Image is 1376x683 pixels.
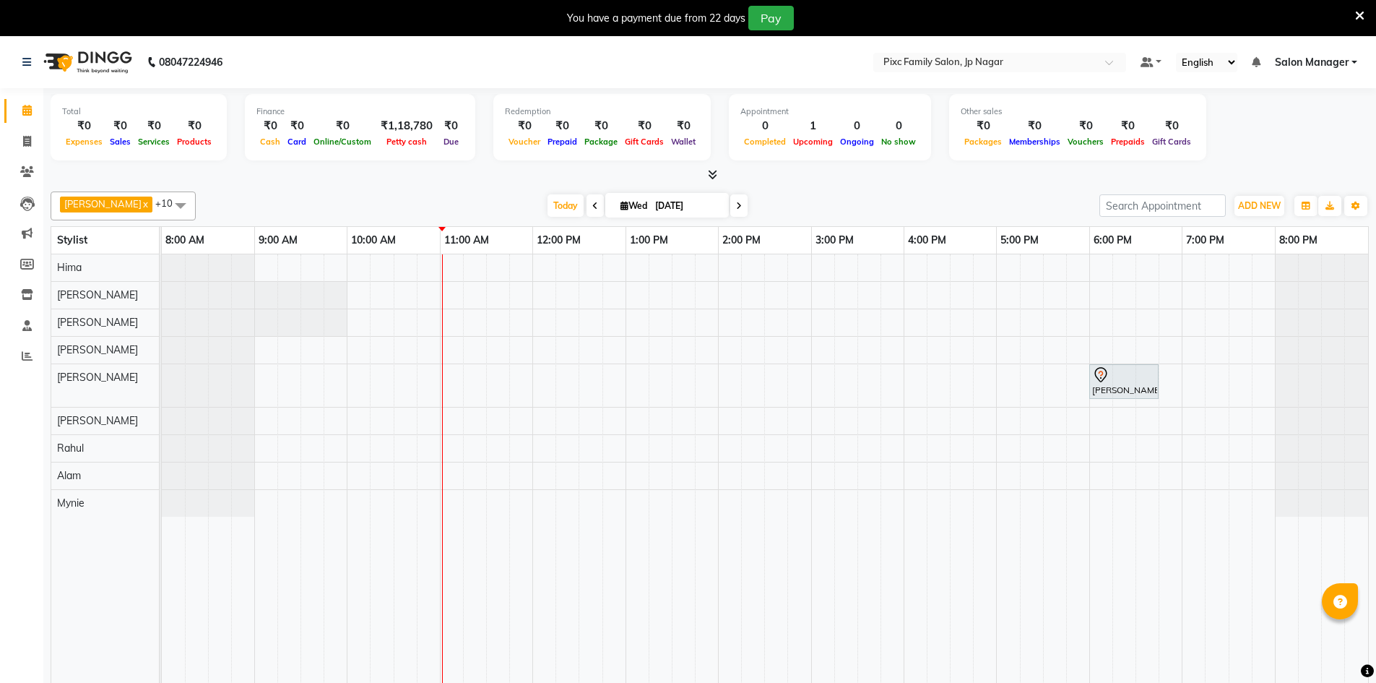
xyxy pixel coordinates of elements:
div: 0 [878,118,920,134]
span: Expenses [62,137,106,147]
div: ₹0 [544,118,581,134]
div: ₹1,18,780 [375,118,438,134]
span: [PERSON_NAME] [57,316,138,329]
span: [PERSON_NAME] [57,343,138,356]
b: 08047224946 [159,42,222,82]
span: Package [581,137,621,147]
div: ₹0 [1064,118,1107,134]
span: [PERSON_NAME] [57,288,138,301]
span: Voucher [505,137,544,147]
div: Finance [256,106,464,118]
button: Pay [748,6,794,30]
span: Card [284,137,310,147]
div: ₹0 [505,118,544,134]
span: Alam [57,469,81,482]
div: ₹0 [581,118,621,134]
span: Due [440,137,462,147]
div: ₹0 [173,118,215,134]
span: Wallet [667,137,699,147]
span: Gift Cards [1148,137,1195,147]
a: x [142,198,148,210]
div: 1 [789,118,836,134]
a: 5:00 PM [997,230,1042,251]
span: Cash [256,137,284,147]
span: Completed [740,137,789,147]
a: 2:00 PM [719,230,764,251]
div: Appointment [740,106,920,118]
span: Memberships [1005,137,1064,147]
span: No show [878,137,920,147]
div: ₹0 [106,118,134,134]
span: Prepaid [544,137,581,147]
div: ₹0 [310,118,375,134]
span: Ongoing [836,137,878,147]
div: You have a payment due from 22 days [567,11,745,26]
div: Redemption [505,106,699,118]
div: ₹0 [621,118,667,134]
div: ₹0 [1005,118,1064,134]
input: Search Appointment [1099,194,1226,217]
div: ₹0 [961,118,1005,134]
div: 0 [836,118,878,134]
span: Prepaids [1107,137,1148,147]
div: ₹0 [284,118,310,134]
a: 1:00 PM [626,230,672,251]
a: 7:00 PM [1182,230,1228,251]
span: Petty cash [383,137,430,147]
a: 4:00 PM [904,230,950,251]
input: 2025-09-03 [651,195,723,217]
span: Hima [57,261,82,274]
iframe: chat widget [1315,625,1362,669]
div: ₹0 [667,118,699,134]
span: Packages [961,137,1005,147]
span: Vouchers [1064,137,1107,147]
a: 10:00 AM [347,230,399,251]
a: 11:00 AM [441,230,493,251]
span: Today [548,194,584,217]
a: 6:00 PM [1090,230,1135,251]
span: Products [173,137,215,147]
span: Stylist [57,233,87,246]
span: [PERSON_NAME] [64,198,142,210]
a: 8:00 PM [1276,230,1321,251]
div: ₹0 [1107,118,1148,134]
span: Gift Cards [621,137,667,147]
span: Rahul [57,442,84,455]
a: 12:00 PM [533,230,584,251]
span: Online/Custom [310,137,375,147]
span: ADD NEW [1238,200,1281,211]
div: Other sales [961,106,1195,118]
span: Wed [617,200,651,211]
div: ₹0 [256,118,284,134]
span: Mynie [57,497,85,510]
a: 9:00 AM [255,230,301,251]
span: [PERSON_NAME] [57,371,138,384]
div: [PERSON_NAME], TK01, 06:00 PM-06:45 PM, HAIRCUT & STYLE (MEN) - HAIRCUT BY EXPERT [1091,366,1157,397]
span: Services [134,137,173,147]
button: ADD NEW [1234,196,1284,216]
div: 0 [740,118,789,134]
a: 8:00 AM [162,230,208,251]
div: ₹0 [134,118,173,134]
span: Salon Manager [1275,55,1349,70]
img: logo [37,42,136,82]
div: ₹0 [1148,118,1195,134]
div: Total [62,106,215,118]
div: ₹0 [62,118,106,134]
a: 3:00 PM [812,230,857,251]
span: +10 [155,197,183,209]
span: Upcoming [789,137,836,147]
span: [PERSON_NAME] [57,414,138,427]
span: Sales [106,137,134,147]
div: ₹0 [438,118,464,134]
